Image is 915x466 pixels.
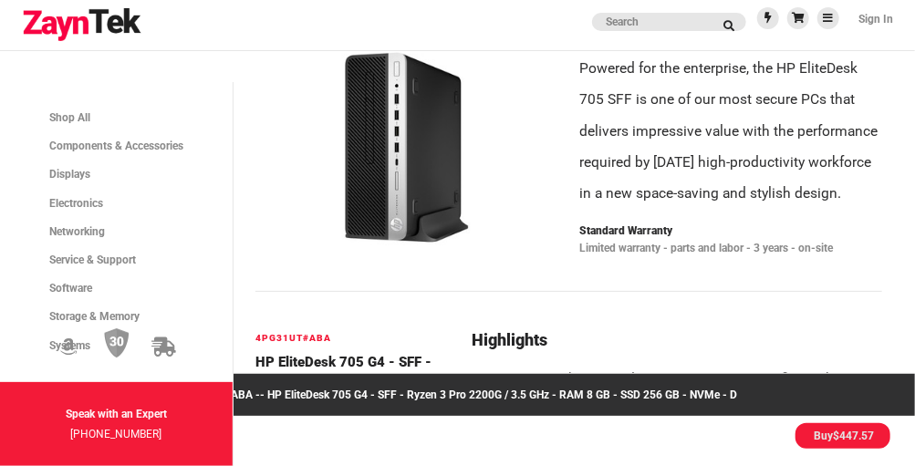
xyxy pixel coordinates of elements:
span: Software [49,282,92,295]
p: Standard Warranty [580,221,883,241]
img: 4PG31UT#ABA -- HP EliteDesk 705 G4 - SFF - Ryzen 3 Pro 2200G / 3.5 GHz - RAM 8 GB - SSD 256 GB - ... [266,42,547,253]
a: Software [16,274,216,303]
a: Electronics [16,190,216,218]
a: Storage & Memory [16,303,216,331]
p: Powered for the enterprise, the HP EliteDesk 705 SFF is one of our most secure PCs that delivers ... [580,53,883,210]
span: Electronics [49,197,103,210]
a: Shop All [16,104,216,132]
span: Networking [49,225,105,238]
img: logo [22,8,142,41]
h4: HP EliteDesk 705 G4 - SFF - Ryzen 3 Pro 2200G / 3.5 GHz - RAM 8 GB - SSD 256 GB - NVMe - D [255,352,450,434]
input: search products [592,13,746,31]
h6: 4PG31UT#ABA [255,331,450,346]
img: 30 Day Return Policy [104,328,130,359]
span: $447.57 [833,430,874,442]
a: Service & Support [16,246,216,274]
a: [PHONE_NUMBER] [71,428,162,440]
strong: Speak with an Expert [66,408,167,420]
span: Displays [49,168,90,181]
a: Networking [16,218,216,246]
h2: Highlights [472,331,882,349]
p: Limited warranty - parts and labor - 3 years - on-site [580,238,883,258]
a: Components & Accessories [16,132,216,161]
span: Components & Accessories [49,140,183,152]
a: Displays [16,161,216,189]
span: Shop All [49,111,90,124]
span: Service & Support [49,254,136,266]
span: Storage & Memory [49,310,140,323]
li: Buy [795,423,890,449]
